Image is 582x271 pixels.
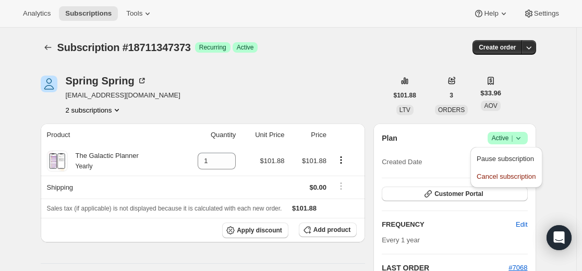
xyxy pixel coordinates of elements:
button: Apply discount [222,223,288,238]
button: Help [467,6,515,21]
button: Edit [510,216,533,233]
span: ORDERS [438,106,465,114]
span: Created Date [382,157,422,167]
button: Product actions [333,154,349,166]
span: | [511,134,513,142]
th: Shipping [41,176,179,199]
span: Active [237,43,254,52]
small: Yearly [76,163,93,170]
button: 3 [443,88,459,103]
span: Add product [313,226,350,234]
div: Spring Spring [66,76,147,86]
span: Every 1 year [382,236,420,244]
span: Subscription #18711347373 [57,42,191,53]
span: $101.88 [292,204,317,212]
span: Cancel subscription [477,173,536,180]
span: $33.96 [480,88,501,98]
button: Settings [517,6,565,21]
span: $101.88 [394,91,416,100]
span: $101.88 [302,157,326,165]
div: Open Intercom Messenger [547,225,572,250]
button: Shipping actions [333,180,349,192]
span: Help [484,9,498,18]
button: Customer Portal [382,187,527,201]
th: Price [288,124,330,146]
button: Tools [120,6,159,21]
span: AOV [484,102,497,109]
span: Tools [126,9,142,18]
span: [EMAIL_ADDRESS][DOMAIN_NAME] [66,90,180,101]
div: The Galactic Planner [68,151,139,171]
button: Cancel subscription [474,168,539,184]
button: Create order [472,40,522,55]
span: Analytics [23,9,51,18]
span: $101.88 [260,157,285,165]
span: Spring Spring [41,76,57,92]
button: Product actions [66,105,123,115]
th: Quantity [179,124,239,146]
h2: FREQUENCY [382,219,516,230]
th: Unit Price [239,124,287,146]
span: Active [492,133,524,143]
span: Settings [534,9,559,18]
span: Recurring [199,43,226,52]
h2: Plan [382,133,397,143]
button: Subscriptions [41,40,55,55]
th: Product [41,124,179,146]
span: Subscriptions [65,9,112,18]
span: Apply discount [237,226,282,235]
img: product img [48,151,66,171]
button: Pause subscription [474,150,539,167]
span: Edit [516,219,527,230]
span: Create order [479,43,516,52]
span: Pause subscription [477,155,534,163]
span: 3 [450,91,453,100]
span: $0.00 [309,183,326,191]
span: LTV [399,106,410,114]
button: Analytics [17,6,57,21]
button: $101.88 [387,88,422,103]
span: Customer Portal [434,190,483,198]
button: Add product [299,223,357,237]
span: Sales tax (if applicable) is not displayed because it is calculated with each new order. [47,205,282,212]
button: Subscriptions [59,6,118,21]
